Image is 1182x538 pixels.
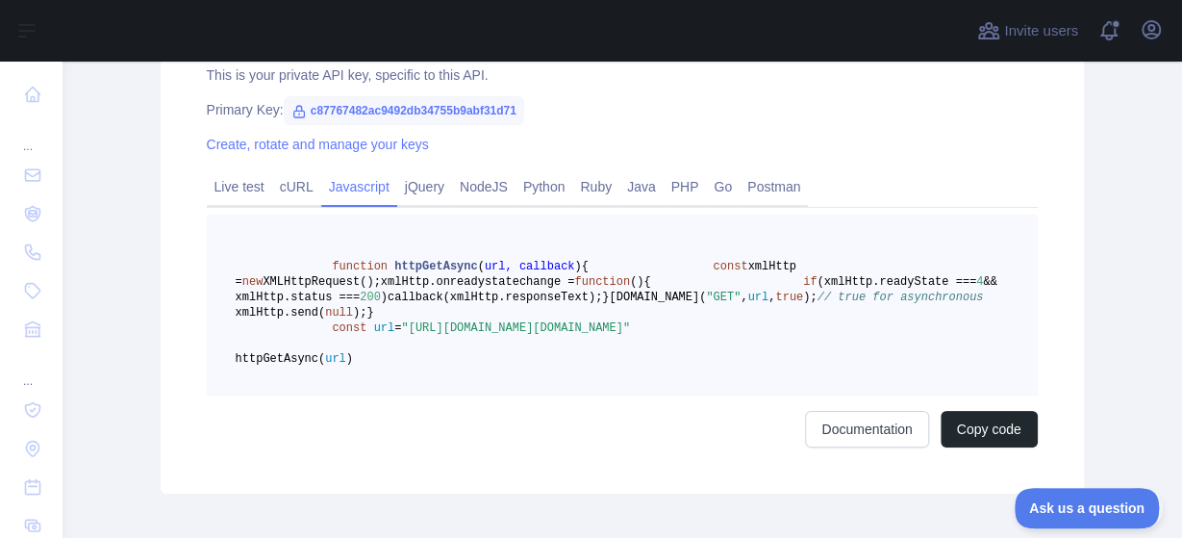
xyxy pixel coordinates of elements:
span: new [242,275,264,289]
span: url, callback [485,260,575,273]
span: xmlHttp.send( [236,306,326,320]
span: XMLHttpRequest(); [263,275,380,289]
a: NodeJS [452,171,516,202]
a: Go [706,171,740,202]
a: PHP [664,171,707,202]
div: ... [15,115,46,154]
span: "GET" [706,291,741,304]
span: } [602,291,609,304]
span: null [325,306,353,320]
span: ); [803,291,817,304]
span: (xmlHttp.readyState === [817,275,976,289]
span: ( [478,260,485,273]
span: ) [637,275,643,289]
span: xmlHttp.onreadystatechange = [381,275,575,289]
a: cURL [272,171,321,202]
span: ( [630,275,637,289]
a: Live test [207,171,272,202]
span: // true for asynchronous [817,291,983,304]
span: callback(xmlHttp.responseText); [388,291,602,304]
a: Javascript [321,171,397,202]
span: c87767482ac9492db34755b9abf31d71 [284,96,524,125]
span: , [768,291,775,304]
span: Invite users [1004,20,1078,42]
a: Documentation [805,411,928,448]
span: function [574,275,630,289]
span: true [775,291,803,304]
a: Python [516,171,573,202]
span: httpGetAsync( [236,352,326,366]
span: , [741,291,747,304]
span: "[URL][DOMAIN_NAME][DOMAIN_NAME]" [401,321,630,335]
span: if [803,275,817,289]
button: Invite users [973,15,1082,46]
span: ) [381,291,388,304]
span: function [332,260,388,273]
span: { [582,260,589,273]
div: Primary Key: [207,100,1038,119]
a: Postman [740,171,808,202]
span: ) [346,352,353,366]
span: = [394,321,401,335]
div: This is your private API key, specific to this API. [207,65,1038,85]
span: } [366,306,373,320]
span: url [325,352,346,366]
a: Ruby [572,171,619,202]
span: { [643,275,650,289]
span: 4 [976,275,983,289]
span: url [747,291,768,304]
span: httpGetAsync [394,260,477,273]
span: [DOMAIN_NAME]( [609,291,706,304]
a: Create, rotate and manage your keys [207,137,429,152]
span: url [374,321,395,335]
span: ) [574,260,581,273]
div: ... [15,350,46,389]
span: const [713,260,747,273]
a: jQuery [397,171,452,202]
a: Java [619,171,664,202]
span: 200 [360,291,381,304]
span: const [332,321,366,335]
button: Copy code [941,411,1038,448]
span: ); [353,306,366,320]
iframe: Toggle Customer Support [1015,488,1163,528]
